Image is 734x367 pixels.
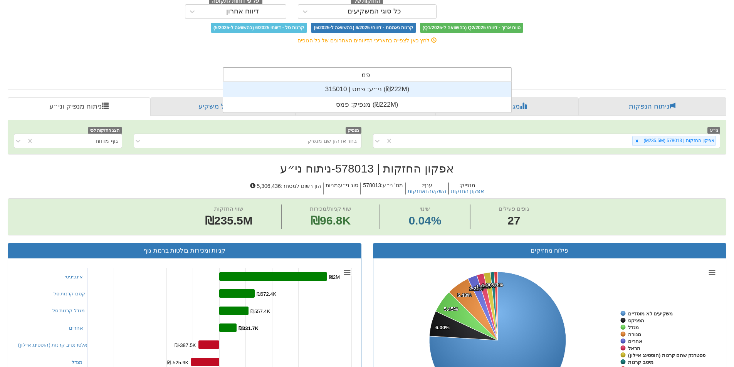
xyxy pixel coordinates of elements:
tspan: ₪672.4K [257,291,277,297]
span: שווי החזקות [214,205,244,212]
span: הצג החזקות לפי [88,127,122,134]
div: בחר או הזן שם מנפיק [307,137,357,145]
tspan: 6.00% [435,325,450,330]
span: שינוי [420,205,430,212]
button: אפקון החזקות [451,188,484,194]
a: אינפיניטי [65,274,83,280]
h3: פילוח מחזיקים [379,247,721,254]
span: מנפיק [346,127,361,134]
tspan: מיטב קרנות [628,359,653,365]
span: גופים פעילים [499,205,529,212]
a: ניתוח הנפקות [579,97,726,116]
span: קרנות נאמנות - דיווחי 6/2025 (בהשוואה ל-5/2025) [311,23,416,33]
span: ני״ע [707,127,720,134]
tspan: ₪2M [329,274,340,280]
a: מגדל קרנות סל [52,308,85,313]
tspan: 5.43% [457,292,472,298]
h2: אפקון החזקות | 578013 - ניתוח ני״ע [8,162,726,175]
h5: מס' ני״ע : 578013 [360,183,405,194]
span: טווח ארוך - דיווחי Q2/2025 (בהשוואה ל-Q1/2025) [420,23,523,33]
div: ני״ע: ‏פמס | 315010 ‎(₪222M)‎ [223,82,511,97]
span: קרנות סל - דיווחי 6/2025 (בהשוואה ל-5/2025) [211,23,307,33]
tspan: מגדל [628,325,639,330]
tspan: 0.87% [486,282,501,288]
tspan: הראל [628,345,640,351]
div: כל סוגי המשקיעים [348,8,401,15]
div: grid [223,82,511,112]
a: פרופיל משקיע [150,97,295,116]
a: מגדל [72,359,82,365]
span: 27 [499,213,529,229]
tspan: הפניקס [628,318,644,323]
button: השקעה ואחזקות [408,188,447,194]
h3: קניות ומכירות בולטות ברמת גוף [14,247,355,254]
span: ₪235.5M [205,214,253,227]
div: דיווח אחרון [226,8,259,15]
div: גוף מדווח [96,137,118,145]
span: ₪96.8K [311,214,351,227]
tspan: ₪331.7K [239,325,259,331]
tspan: מנורה [628,332,641,337]
h5: ענף : [405,183,448,194]
h5: הון רשום למסחר : 5,306,436 [248,183,323,194]
div: אפקון החזקות | 578013 (₪235.5M) [641,136,716,145]
tspan: משקיעים לא מוסדיים [628,311,673,317]
div: מנפיק: ‏פמס ‎(₪222M)‎ [223,97,511,112]
tspan: 1.66% [476,284,490,290]
tspan: ₪-525.9K [167,360,189,365]
a: ניתוח מנפיק וני״ע [8,97,150,116]
tspan: 2.22% [469,286,484,292]
div: לחץ כאן לצפייה בתאריכי הדיווחים האחרונים של כל הגופים [142,37,593,44]
a: אלטרנטיב קרנות (הוסטינג איילון) [18,342,88,348]
tspan: ₪557.4K [250,308,270,314]
span: 0.04% [408,213,441,229]
tspan: 5.45% [444,306,458,312]
a: אחרים [69,325,83,331]
tspan: 1.58% [482,283,496,288]
tspan: ₪-387.5K [175,342,196,348]
tspan: אחרים [628,339,642,344]
tspan: 0.81% [489,282,503,288]
span: שווי קניות/מכירות [310,205,351,212]
h5: מנפיק : [448,183,486,194]
a: קסם קרנות סל [54,291,85,297]
tspan: פסטרנק שהם קרנות (הוסטינג איילון) [628,352,705,358]
h5: סוג ני״ע : מניות [323,183,361,194]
